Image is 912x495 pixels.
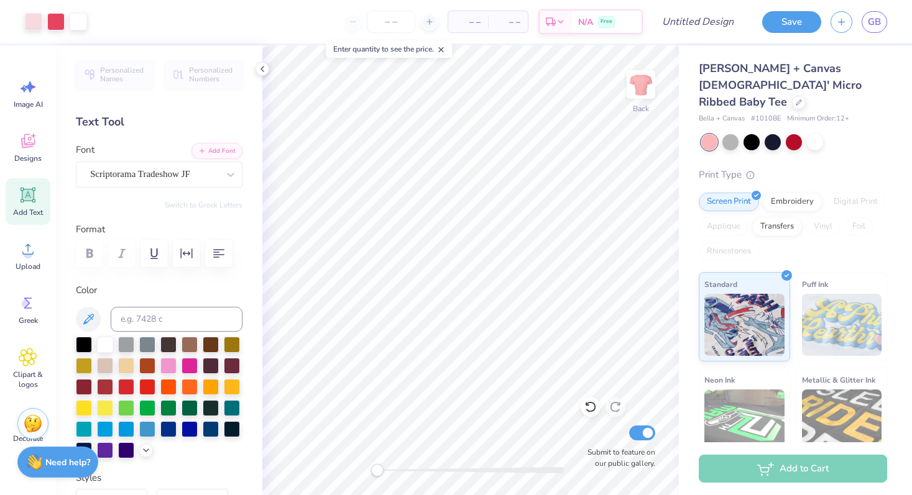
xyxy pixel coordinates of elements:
input: e.g. 7428 c [111,307,242,332]
span: Standard [704,278,737,291]
span: Personalized Names [100,66,146,83]
div: Enter quantity to see the price. [326,40,453,58]
span: [PERSON_NAME] + Canvas [DEMOGRAPHIC_DATA]' Micro Ribbed Baby Tee [699,61,862,109]
button: Save [762,11,821,33]
div: Print Type [699,168,887,182]
span: – – [456,16,481,29]
div: Accessibility label [371,464,384,476]
label: Format [76,222,242,237]
div: Transfers [752,217,802,236]
label: Font [76,143,94,157]
button: Personalized Numbers [165,60,242,89]
button: Add Font [191,143,242,159]
span: Greek [19,316,38,325]
span: Bella + Canvas [699,114,745,124]
span: Upload [16,261,40,271]
img: Back [629,72,653,97]
span: Puff Ink [802,278,828,291]
label: Color [76,283,242,297]
div: Screen Print [699,193,759,211]
img: Puff Ink [802,294,882,356]
span: Minimum Order: 12 + [787,114,849,124]
span: Clipart & logos [7,370,48,389]
a: GB [862,11,887,33]
span: Decorate [13,434,43,443]
input: Untitled Design [652,9,744,34]
span: Designs [14,153,42,163]
div: Applique [699,217,748,236]
span: Add Text [13,207,43,217]
span: Personalized Numbers [189,66,235,83]
img: Standard [704,294,785,356]
strong: Need help? [45,456,90,468]
div: Vinyl [806,217,841,236]
div: Embroidery [763,193,822,211]
div: Digital Print [826,193,886,211]
span: GB [868,15,881,29]
div: Back [633,103,649,114]
button: Personalized Names [76,60,154,89]
span: # 1010BE [751,114,781,124]
span: Free [601,17,612,26]
div: Text Tool [76,114,242,130]
img: Neon Ink [704,389,785,452]
div: Foil [844,217,873,236]
input: – – [367,11,415,33]
div: Rhinestones [699,242,759,261]
span: Image AI [14,99,43,109]
span: Metallic & Glitter Ink [802,373,875,386]
span: N/A [578,16,593,29]
span: Neon Ink [704,373,735,386]
img: Metallic & Glitter Ink [802,389,882,452]
span: – – [495,16,520,29]
label: Submit to feature on our public gallery. [581,447,655,469]
button: Switch to Greek Letters [165,200,242,210]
